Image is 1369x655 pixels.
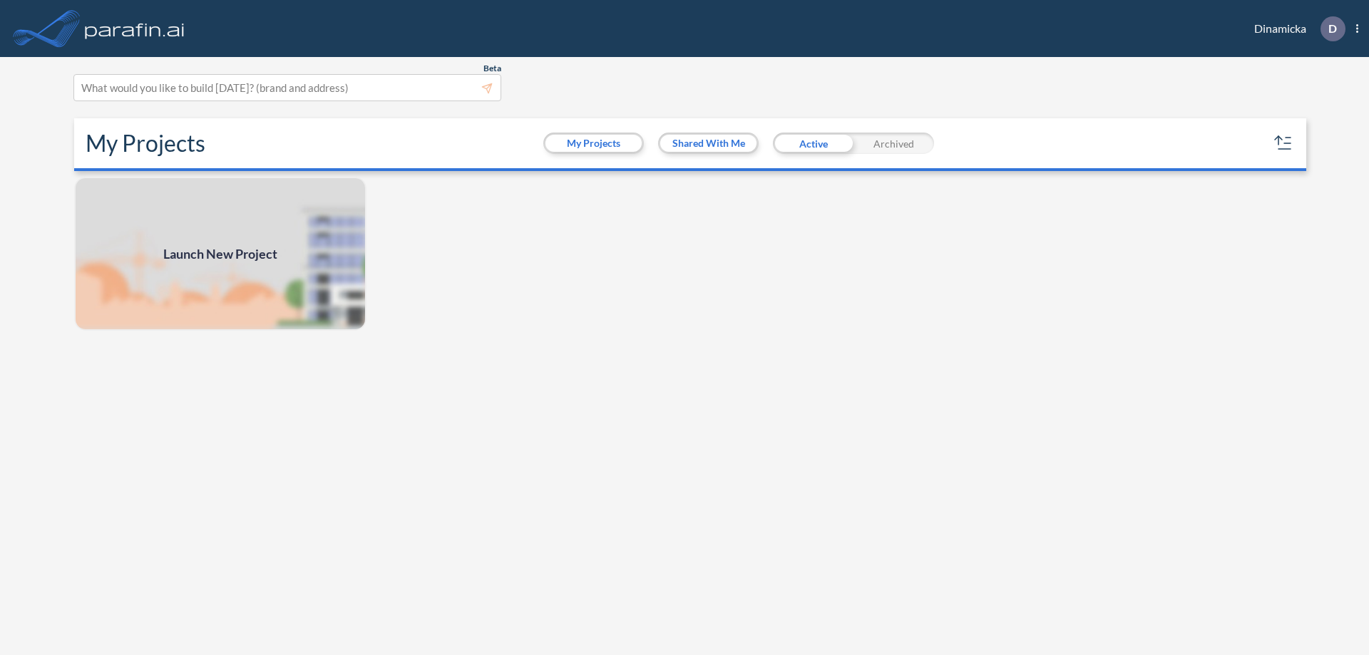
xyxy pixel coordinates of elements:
[1328,22,1337,35] p: D
[1272,132,1295,155] button: sort
[74,177,366,331] img: add
[82,14,188,43] img: logo
[660,135,757,152] button: Shared With Me
[853,133,934,154] div: Archived
[545,135,642,152] button: My Projects
[74,177,366,331] a: Launch New Project
[163,244,277,264] span: Launch New Project
[1233,16,1358,41] div: Dinamicka
[86,130,205,157] h2: My Projects
[773,133,853,154] div: Active
[483,63,501,74] span: Beta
